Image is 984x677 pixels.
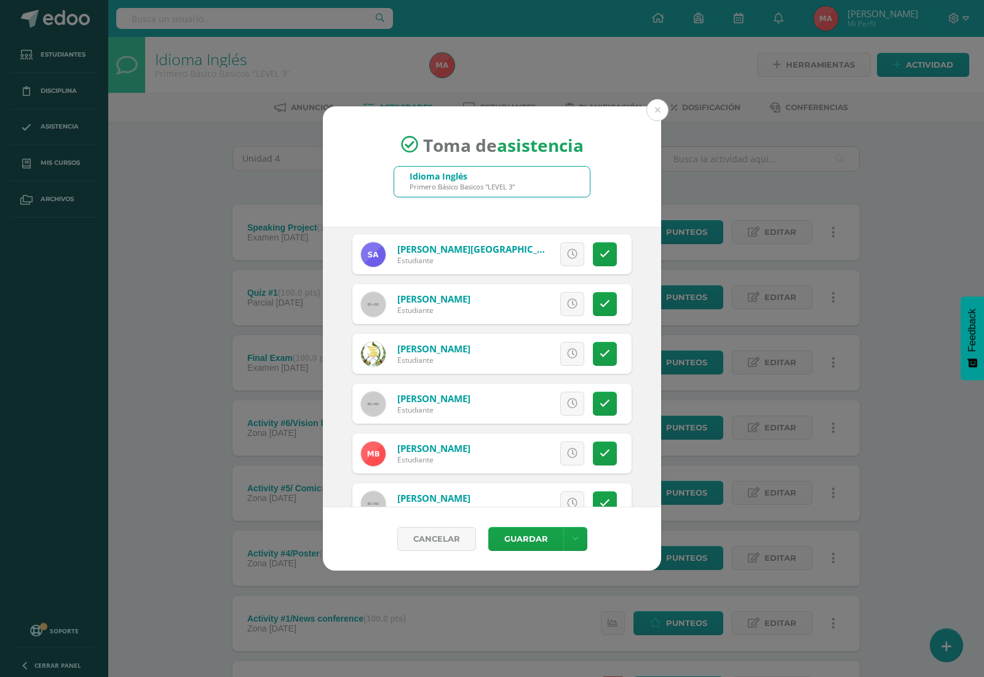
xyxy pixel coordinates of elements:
a: [PERSON_NAME] [397,392,470,405]
span: Toma de [423,133,584,156]
div: Estudiante [397,454,470,465]
a: Cancelar [397,527,476,551]
div: Estudiante [397,305,470,315]
strong: asistencia [497,133,584,156]
a: [PERSON_NAME][GEOGRAPHIC_DATA] [397,243,565,255]
img: 6fe44b9fe8958021e590cf998009cfdf.png [361,242,386,267]
div: Primero Básico Basicos "LEVEL 3" [410,182,515,191]
span: Feedback [967,309,978,352]
div: Idioma Inglés [410,170,515,182]
button: Close (Esc) [646,99,669,121]
button: Feedback - Mostrar encuesta [961,296,984,380]
div: Estudiante [397,504,470,515]
input: Busca un grado o sección aquí... [394,167,590,197]
div: Estudiante [397,255,545,266]
div: Estudiante [397,405,470,415]
div: Estudiante [397,355,470,365]
img: 60x60 [361,491,386,516]
a: [PERSON_NAME] [397,342,470,355]
img: 60x60 [361,292,386,317]
a: [PERSON_NAME] [397,442,470,454]
img: f90d96feb81eb68eb65d9593fb22c30f.png [361,441,386,466]
img: 60x60 [361,392,386,416]
a: [PERSON_NAME] [397,293,470,305]
button: Guardar [488,527,563,551]
img: 6a4c4822bf119e11a345cd078a5a2ae1.png [361,342,386,366]
a: [PERSON_NAME] [397,492,470,504]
